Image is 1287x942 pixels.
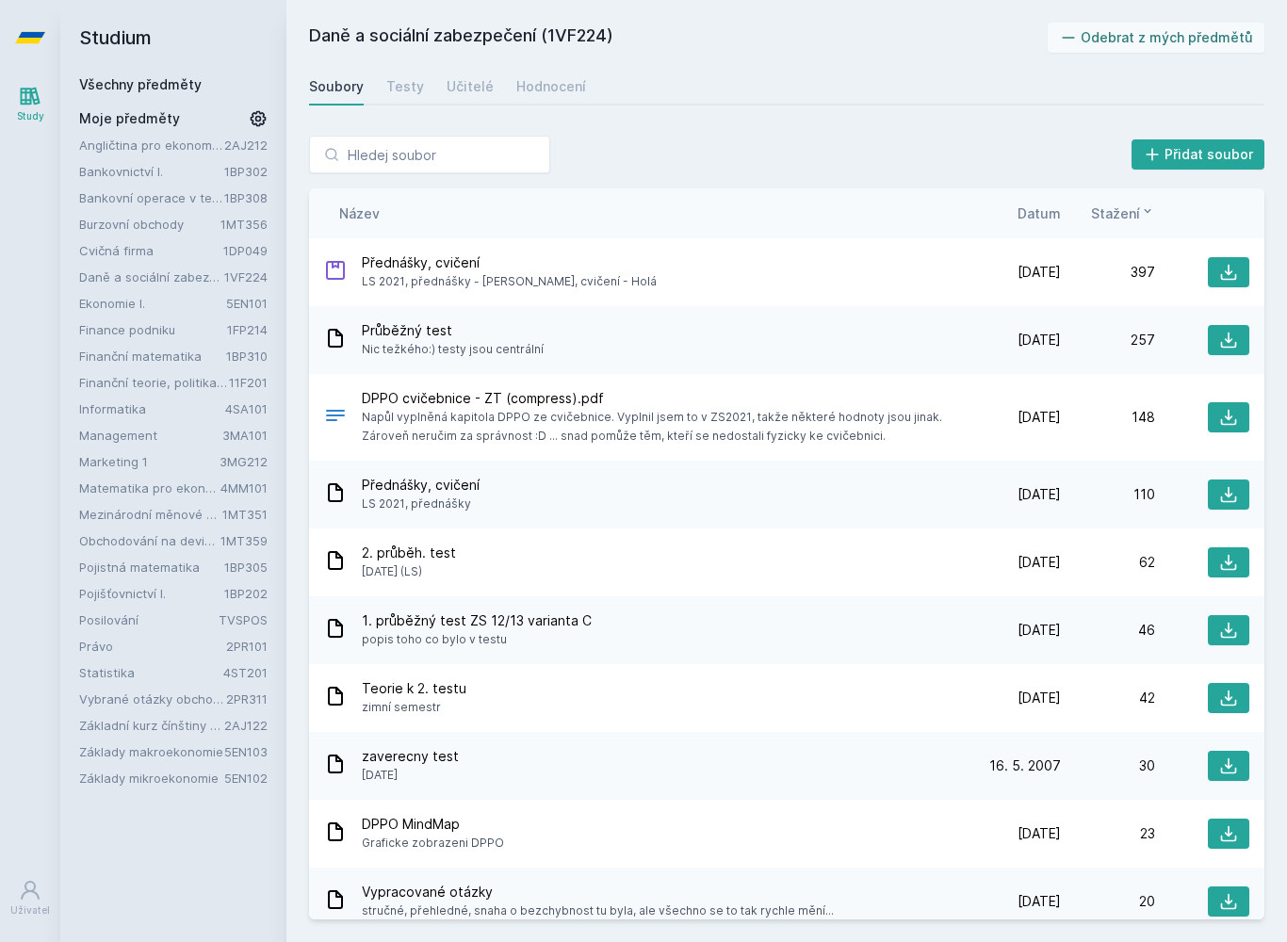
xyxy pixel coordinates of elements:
div: 397 [1061,263,1155,282]
a: Uživatel [4,869,57,927]
a: Finanční teorie, politika a instituce [79,373,229,392]
span: Vypracované otázky [362,883,834,901]
div: .ZIP [324,259,347,286]
div: 23 [1061,824,1155,843]
button: Odebrat z mých předmětů [1048,23,1265,53]
a: Bankovnictví I. [79,162,224,181]
div: 30 [1061,756,1155,775]
a: Pojišťovnictví I. [79,584,224,603]
button: Stažení [1091,203,1155,223]
a: 1BP305 [224,560,268,575]
span: [DATE] [1018,263,1061,282]
a: 11F201 [229,375,268,390]
span: 2. průběh. test [362,544,456,562]
span: 16. 5. 2007 [989,756,1061,775]
a: 1VF224 [224,269,268,284]
a: 1FP214 [227,322,268,337]
a: 1MT356 [220,217,268,232]
span: [DATE] [1018,621,1061,640]
span: Stažení [1091,203,1140,223]
div: PDF [324,404,347,431]
a: 1BP302 [224,164,268,179]
span: popis toho co bylo v testu [362,630,592,649]
a: Informatika [79,399,225,418]
a: Soubory [309,68,364,106]
a: 2PR101 [226,639,268,654]
div: 20 [1061,892,1155,911]
a: Základní kurz čínštiny B (A1) [79,716,224,735]
a: 2PR311 [226,691,268,706]
span: [DATE] [1018,824,1061,843]
div: 148 [1061,408,1155,427]
span: LS 2021, přednášky [362,495,480,513]
span: zaverecny test [362,747,459,766]
span: DPPO cvičebnice - ZT (compress).pdf [362,389,959,408]
a: 5EN102 [224,771,268,786]
a: Finance podniku [79,320,227,339]
a: Marketing 1 [79,452,220,471]
a: 1BP202 [224,586,268,601]
a: Finanční matematika [79,347,226,365]
span: Průběžný test [362,321,544,340]
div: 257 [1061,331,1155,349]
a: 4SA101 [225,401,268,416]
a: Základy mikroekonomie [79,769,224,788]
span: DPPO MindMap [362,815,504,834]
span: zimní semestr [362,698,466,717]
div: Testy [386,77,424,96]
span: Nic težkého:) testy jsou centrální [362,340,544,359]
a: Testy [386,68,424,106]
button: Přidat soubor [1132,139,1265,170]
a: Statistika [79,663,223,682]
a: 3MA101 [222,428,268,443]
span: LS 2021, přednášky - [PERSON_NAME], cvičení - Holá [362,272,657,291]
a: Učitelé [447,68,494,106]
button: Datum [1018,203,1061,223]
a: 5EN101 [226,296,268,311]
div: 46 [1061,621,1155,640]
a: 1DP049 [223,243,268,258]
a: Vybrané otázky obchodního práva [79,690,226,708]
a: 3MG212 [220,454,268,469]
a: Mezinárodní měnové a finanční instituce [79,505,222,524]
span: Napůl vyplněná kapitola DPPO ze cvičebnice. Vyplnil jsem to v ZS2021, takže některé hodnoty jsou ... [362,408,959,446]
a: Burzovní obchody [79,215,220,234]
div: 62 [1061,553,1155,572]
div: 42 [1061,689,1155,707]
span: [DATE] [1018,689,1061,707]
a: Posilování [79,610,219,629]
a: 4ST201 [223,665,268,680]
a: Všechny předměty [79,76,202,92]
span: Moje předměty [79,109,180,128]
a: TVSPOS [219,612,268,627]
span: [DATE] [1018,553,1061,572]
a: Management [79,426,222,445]
button: Název [339,203,380,223]
div: Hodnocení [516,77,586,96]
a: 2AJ212 [224,138,268,153]
a: Základy makroekonomie [79,742,224,761]
span: [DATE] (LS) [362,562,456,581]
a: 1MT351 [222,507,268,522]
a: Hodnocení [516,68,586,106]
div: Uživatel [10,903,50,918]
span: 1. průběžný test ZS 12/13 varianta C [362,611,592,630]
span: [DATE] [1018,485,1061,504]
a: 5EN103 [224,744,268,759]
a: Study [4,75,57,133]
a: Matematika pro ekonomy [79,479,220,497]
span: [DATE] [1018,408,1061,427]
a: Daně a sociální zabezpečení [79,268,224,286]
div: Učitelé [447,77,494,96]
a: Bankovní operace v teorii a praxi [79,188,224,207]
span: [DATE] [1018,331,1061,349]
h2: Daně a sociální zabezpečení (1VF224) [309,23,1048,53]
a: 4MM101 [220,480,268,495]
a: 1BP310 [226,349,268,364]
span: [DATE] [362,766,459,785]
a: 2AJ122 [224,718,268,733]
a: Angličtina pro ekonomická studia 2 (B2/C1) [79,136,224,154]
